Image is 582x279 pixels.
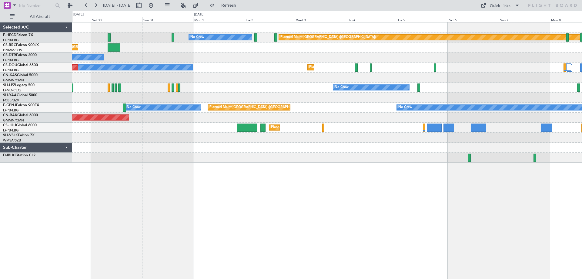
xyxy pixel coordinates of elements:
[3,94,37,97] a: 9H-YAAGlobal 5000
[3,138,21,143] a: WMSA/SZB
[3,134,18,137] span: 9H-VSLK
[3,68,19,73] a: LFPB/LBG
[3,98,19,103] a: FCBB/BZV
[7,12,66,22] button: All Aircraft
[207,1,243,10] button: Refresh
[295,17,346,22] div: Wed 3
[73,12,84,17] div: [DATE]
[3,104,16,107] span: F-GPNJ
[3,43,39,47] a: CS-RRCFalcon 900LX
[3,114,17,117] span: CN-RAK
[499,17,550,22] div: Sun 7
[142,17,193,22] div: Sun 31
[18,1,53,10] input: Trip Number
[397,17,448,22] div: Fri 5
[16,15,64,19] span: All Aircraft
[127,103,141,112] div: No Crew
[3,114,38,117] a: CN-RAKGlobal 6000
[3,48,22,53] a: DNMM/LOS
[3,83,15,87] span: 9H-LPZ
[3,33,33,37] a: F-HECDFalcon 7X
[3,63,38,67] a: CS-DOUGlobal 6500
[3,53,37,57] a: CS-DTRFalcon 2000
[3,38,19,43] a: LFPB/LBG
[3,94,17,97] span: 9H-YAA
[309,63,405,72] div: Planned Maint [GEOGRAPHIC_DATA] ([GEOGRAPHIC_DATA])
[3,43,16,47] span: CS-RRC
[346,17,397,22] div: Thu 4
[3,88,21,93] a: LFMD/CEQ
[3,124,16,127] span: CS-JHH
[490,3,510,9] div: Quick Links
[3,58,19,63] a: LFPB/LBG
[3,53,16,57] span: CS-DTR
[209,103,305,112] div: Planned Maint [GEOGRAPHIC_DATA] ([GEOGRAPHIC_DATA])
[91,17,142,22] div: Sat 30
[3,73,17,77] span: CN-KAS
[216,3,242,8] span: Refresh
[335,83,349,92] div: No Crew
[3,78,24,83] a: GMMN/CMN
[3,33,16,37] span: F-HECD
[280,33,376,42] div: Planned Maint [GEOGRAPHIC_DATA] ([GEOGRAPHIC_DATA])
[3,128,19,133] a: LFPB/LBG
[3,104,39,107] a: F-GPNJFalcon 900EX
[3,83,35,87] a: 9H-LPZLegacy 500
[3,118,24,123] a: GMMN/CMN
[271,123,366,132] div: Planned Maint [GEOGRAPHIC_DATA] ([GEOGRAPHIC_DATA])
[103,3,132,8] span: [DATE] - [DATE]
[448,17,499,22] div: Sat 6
[3,134,35,137] a: 9H-VSLKFalcon 7X
[193,17,244,22] div: Mon 1
[194,12,204,17] div: [DATE]
[3,124,37,127] a: CS-JHHGlobal 6000
[398,103,412,112] div: No Crew
[3,108,19,113] a: LFPB/LBG
[3,63,17,67] span: CS-DOU
[190,33,204,42] div: No Crew
[478,1,523,10] button: Quick Links
[3,154,15,157] span: D-IBLK
[3,154,35,157] a: D-IBLKCitation CJ2
[244,17,295,22] div: Tue 2
[3,73,38,77] a: CN-KASGlobal 5000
